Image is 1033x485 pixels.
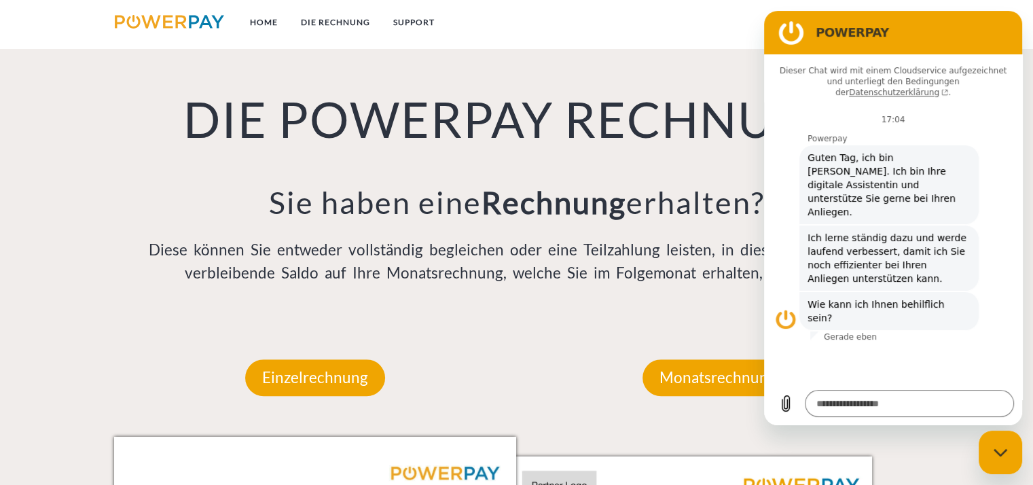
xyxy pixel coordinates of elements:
[114,183,919,221] h3: Sie haben eine erhalten?
[115,15,224,29] img: logo-powerpay.svg
[764,11,1022,425] iframe: Messaging-Fenster
[642,359,793,396] p: Monatsrechnung
[289,10,382,35] a: DIE RECHNUNG
[245,359,385,396] p: Einzelrechnung
[238,10,289,35] a: Home
[114,88,919,149] h1: DIE POWERPAY RECHNUNG
[382,10,446,35] a: SUPPORT
[848,10,890,35] a: agb
[481,184,626,221] b: Rechnung
[114,238,919,285] p: Diese können Sie entweder vollständig begleichen oder eine Teilzahlung leisten, in diesem Fall wi...
[979,431,1022,474] iframe: Schaltfläche zum Öffnen des Messaging-Fensters; Konversation läuft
